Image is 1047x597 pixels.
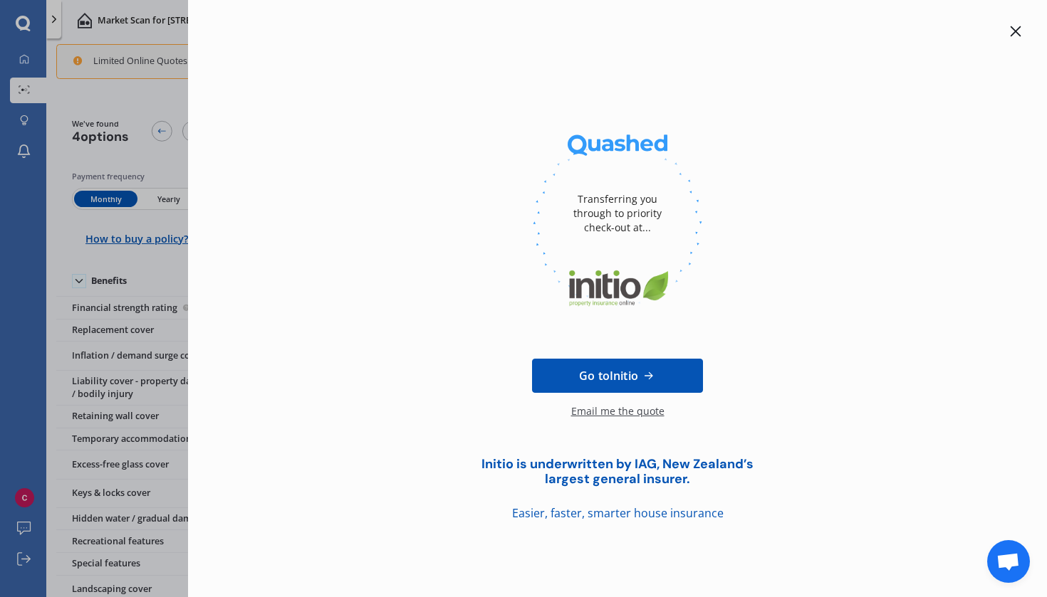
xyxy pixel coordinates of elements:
div: Initio is underwritten by IAG, New Zealand’s largest general insurer. [461,457,774,487]
div: Email me the quote [571,404,665,433]
span: Go to Initio [579,367,638,384]
img: Initio.webp [533,256,702,320]
div: Easier, faster, smarter house insurance [461,504,774,523]
div: Transferring you through to priority check-out at... [561,171,674,256]
a: Go toInitio [532,359,703,393]
div: Open chat [987,540,1030,583]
